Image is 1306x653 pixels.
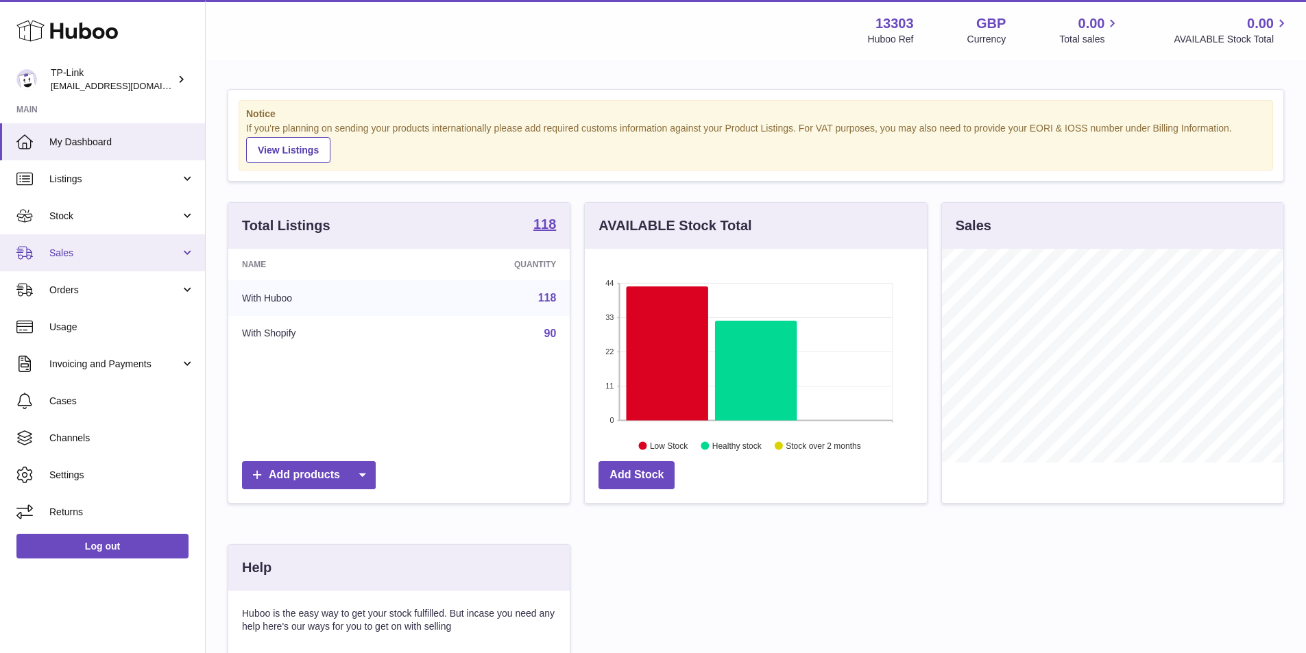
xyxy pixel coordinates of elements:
[49,284,180,297] span: Orders
[610,416,614,424] text: 0
[1078,14,1105,33] span: 0.00
[598,217,751,235] h3: AVAILABLE Stock Total
[242,461,376,489] a: Add products
[49,395,195,408] span: Cases
[49,210,180,223] span: Stock
[49,358,180,371] span: Invoicing and Payments
[606,279,614,287] text: 44
[242,217,330,235] h3: Total Listings
[16,69,37,90] img: gaby.chen@tp-link.com
[49,432,195,445] span: Channels
[544,328,557,339] a: 90
[533,217,556,231] strong: 118
[967,33,1006,46] div: Currency
[533,217,556,234] a: 118
[51,80,202,91] span: [EMAIL_ADDRESS][DOMAIN_NAME]
[49,469,195,482] span: Settings
[246,122,1266,163] div: If you're planning on sending your products internationally please add required customs informati...
[242,558,271,577] h3: Help
[1059,14,1120,46] a: 0.00 Total sales
[606,382,614,390] text: 11
[712,441,762,450] text: Healthy stock
[606,313,614,321] text: 33
[49,136,195,149] span: My Dashboard
[246,108,1266,121] strong: Notice
[228,280,413,316] td: With Huboo
[875,14,914,33] strong: 13303
[1174,33,1290,46] span: AVAILABLE Stock Total
[413,249,570,280] th: Quantity
[650,441,688,450] text: Low Stock
[976,14,1006,33] strong: GBP
[1247,14,1274,33] span: 0.00
[956,217,991,235] h3: Sales
[538,292,557,304] a: 118
[16,534,189,558] a: Log out
[49,321,195,334] span: Usage
[1059,33,1120,46] span: Total sales
[242,607,556,633] p: Huboo is the easy way to get your stock fulfilled. But incase you need any help here's our ways f...
[49,247,180,260] span: Sales
[246,137,330,163] a: View Listings
[49,173,180,186] span: Listings
[786,441,861,450] text: Stock over 2 months
[1174,14,1290,46] a: 0.00 AVAILABLE Stock Total
[51,66,174,93] div: TP-Link
[49,506,195,519] span: Returns
[228,316,413,352] td: With Shopify
[228,249,413,280] th: Name
[606,347,614,356] text: 22
[868,33,914,46] div: Huboo Ref
[598,461,675,489] a: Add Stock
